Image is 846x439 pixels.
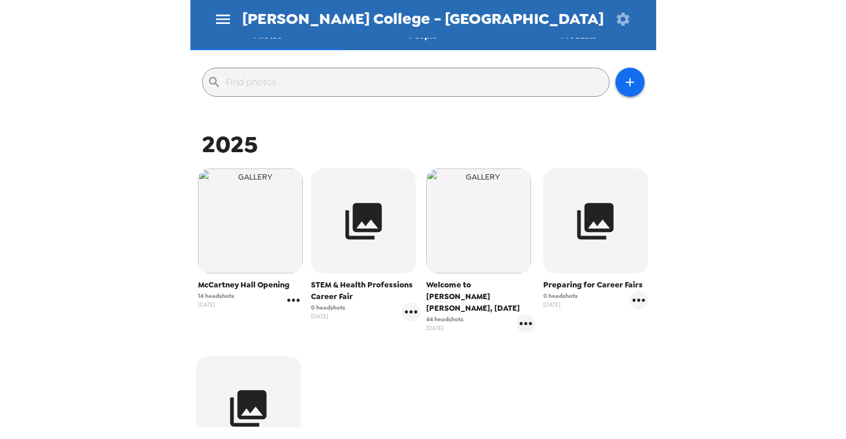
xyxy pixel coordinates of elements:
[242,11,604,27] span: [PERSON_NAME] College - [GEOGRAPHIC_DATA]
[284,291,303,310] button: gallery menu
[543,300,578,309] span: [DATE]
[426,324,463,332] span: [DATE]
[198,292,234,300] span: 14 headshots
[543,292,578,300] span: 0 headshots
[311,312,345,321] span: [DATE]
[629,291,648,310] button: gallery menu
[426,315,463,324] span: 44 headshots
[402,303,420,321] button: gallery menu
[426,279,536,314] span: Welcome to [PERSON_NAME] [PERSON_NAME], [DATE]
[426,168,531,273] img: gallery
[198,279,303,291] span: McCartney Hall Opening
[516,314,535,333] button: gallery menu
[198,300,234,309] span: [DATE]
[543,279,648,291] span: Preparing for Career Fairs
[311,279,420,303] span: STEM & Health Professions Career Fair
[226,73,604,92] input: Find photos
[198,168,303,273] img: gallery
[311,303,345,312] span: 0 headshots
[202,129,258,160] span: 2025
